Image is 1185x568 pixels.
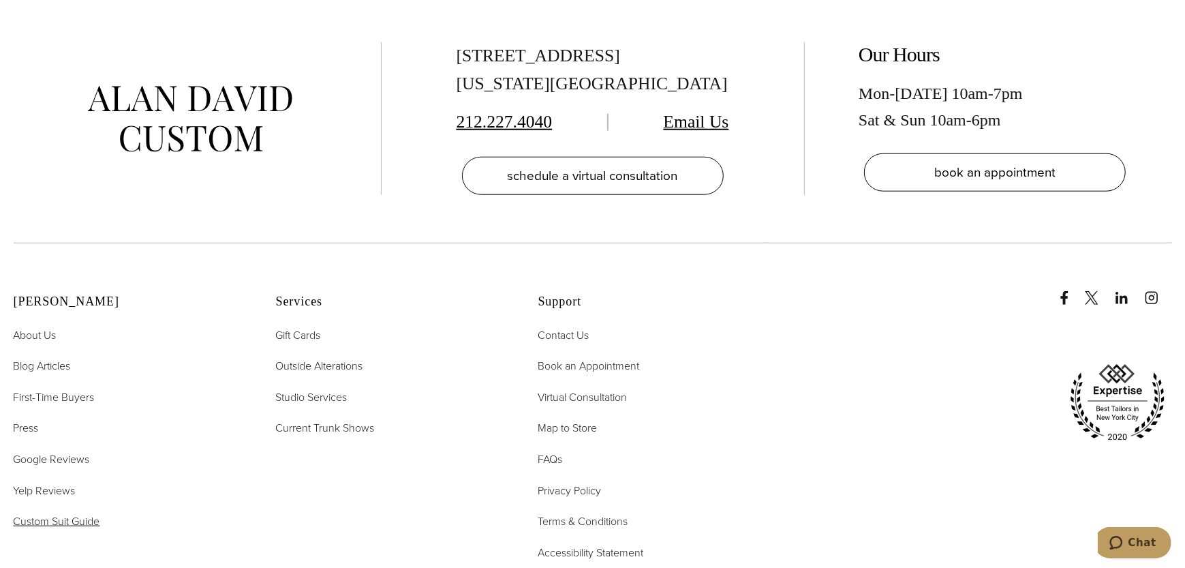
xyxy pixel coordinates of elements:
a: linkedin [1115,278,1142,305]
span: Privacy Policy [538,483,602,498]
span: FAQs [538,451,563,467]
h2: [PERSON_NAME] [14,295,242,310]
span: Accessibility Statement [538,545,644,560]
h2: Our Hours [859,42,1131,67]
iframe: Opens a widget where you can chat to one of our agents [1098,527,1171,561]
a: Email Us [664,112,729,132]
nav: Services Footer Nav [276,327,504,437]
a: Custom Suit Guide [14,513,100,530]
a: 212.227.4040 [457,112,553,132]
nav: Support Footer Nav [538,327,767,562]
div: [STREET_ADDRESS] [US_STATE][GEOGRAPHIC_DATA] [457,42,729,98]
span: About Us [14,327,57,343]
span: Custom Suit Guide [14,513,100,529]
div: Mon-[DATE] 10am-7pm Sat & Sun 10am-6pm [859,80,1131,133]
a: Privacy Policy [538,482,602,500]
a: Studio Services [276,389,348,406]
span: Gift Cards [276,327,321,343]
a: Map to Store [538,419,598,437]
a: Terms & Conditions [538,513,628,530]
span: Current Trunk Shows [276,420,375,436]
a: Blog Articles [14,357,71,375]
span: schedule a virtual consultation [508,166,678,185]
h2: Services [276,295,504,310]
a: Accessibility Statement [538,544,644,562]
img: alan david custom [88,86,292,152]
span: Book an Appointment [538,358,640,374]
a: x/twitter [1085,278,1112,305]
span: First-Time Buyers [14,389,95,405]
span: Map to Store [538,420,598,436]
span: Blog Articles [14,358,71,374]
a: Virtual Consultation [538,389,628,406]
a: book an appointment [864,153,1126,192]
img: expertise, best tailors in new york city 2020 [1063,359,1172,447]
span: Press [14,420,39,436]
a: Google Reviews [14,451,90,468]
a: schedule a virtual consultation [462,157,724,195]
span: book an appointment [934,162,1056,182]
a: Gift Cards [276,327,321,344]
a: Yelp Reviews [14,482,76,500]
span: Outside Alterations [276,358,363,374]
a: instagram [1145,278,1172,305]
a: Contact Us [538,327,589,344]
span: Virtual Consultation [538,389,628,405]
span: Google Reviews [14,451,90,467]
a: Current Trunk Shows [276,419,375,437]
span: Terms & Conditions [538,513,628,529]
h2: Support [538,295,767,310]
a: Book an Appointment [538,357,640,375]
a: Outside Alterations [276,357,363,375]
span: Studio Services [276,389,348,405]
a: FAQs [538,451,563,468]
a: First-Time Buyers [14,389,95,406]
a: Press [14,419,39,437]
a: About Us [14,327,57,344]
span: Yelp Reviews [14,483,76,498]
a: Facebook [1058,278,1082,305]
span: Contact Us [538,327,589,343]
nav: Alan David Footer Nav [14,327,242,530]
